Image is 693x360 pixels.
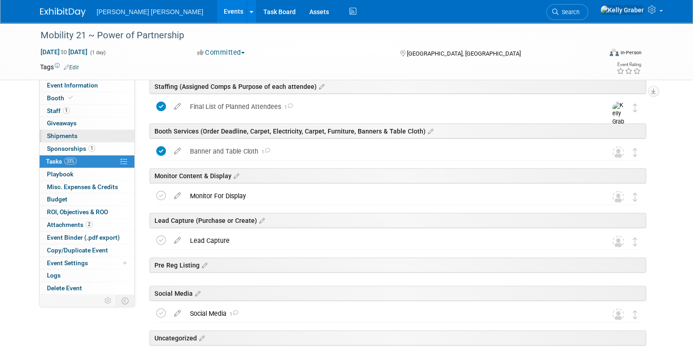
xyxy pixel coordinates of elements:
img: Format-Inperson.png [610,49,619,56]
span: Event Binder (.pdf export) [47,234,120,241]
a: Attachments2 [40,219,134,231]
img: Kelly Graber [600,5,644,15]
a: Booth [40,92,134,104]
td: Personalize Event Tab Strip [100,295,116,307]
a: edit [169,103,185,111]
a: edit [169,309,185,318]
a: edit [169,147,185,155]
div: Uncategorized [149,330,646,345]
span: (1 day) [89,50,106,56]
span: Playbook [47,170,73,178]
span: Shipments [47,132,77,139]
i: Booth reservation complete [68,95,73,100]
img: Kelly Graber [612,102,626,134]
a: Edit sections [193,288,200,298]
span: 33% [64,158,77,165]
a: Shipments [40,130,134,142]
span: 1 [63,107,70,114]
span: 1 [258,149,270,155]
div: Staffing (Assigned Comps & Purpose of each attendee) [149,79,646,94]
a: ROI, Objectives & ROO [40,206,134,218]
a: Event Information [40,79,134,92]
span: Event Settings [47,259,88,267]
div: Monitor For Display [185,188,594,204]
a: Playbook [40,168,134,180]
span: [PERSON_NAME] [PERSON_NAME] [97,8,203,15]
span: Search [559,9,580,15]
div: Mobility 21 ~ Power of Partnership [37,27,590,44]
td: Toggle Event Tabs [116,295,135,307]
button: Committed [194,48,248,57]
a: Search [546,4,588,20]
span: Booth [47,94,75,102]
span: Modified Layout [123,262,126,264]
i: Move task [633,237,637,246]
span: 2 [86,221,92,228]
a: Edit sections [231,171,239,180]
div: Pre Reg Listing [149,257,646,273]
a: Edit sections [200,260,207,269]
div: Banner and Table Cloth [185,144,594,159]
img: Unassigned [612,309,624,320]
a: Edit sections [197,333,205,342]
span: Budget [47,195,67,203]
div: Social Media [185,306,594,321]
span: Event Information [47,82,98,89]
i: Move task [633,193,637,201]
img: Unassigned [612,191,624,203]
a: Delete Event [40,282,134,294]
a: Event Settings [40,257,134,269]
div: Event Rating [616,62,641,67]
a: Giveaways [40,117,134,129]
i: Move task [633,103,637,112]
a: edit [169,192,185,200]
a: Sponsorships1 [40,143,134,155]
img: ExhibitDay [40,8,86,17]
span: Giveaways [47,119,77,127]
a: Edit sections [257,216,265,225]
a: Tasks33% [40,155,134,168]
span: [DATE] [DATE] [40,48,88,56]
span: Staff [47,107,70,114]
span: Tasks [46,158,77,165]
a: Edit [64,64,79,71]
span: 1 [88,145,95,152]
a: Edit sections [426,126,433,135]
a: Logs [40,269,134,282]
div: In-Person [620,49,642,56]
div: Monitor Content & Display [149,168,646,183]
a: Budget [40,193,134,206]
a: edit [169,237,185,245]
img: Unassigned [612,236,624,247]
span: [GEOGRAPHIC_DATA], [GEOGRAPHIC_DATA] [407,50,521,57]
div: Final List of Planned Attendees [185,99,594,114]
a: Misc. Expenses & Credits [40,181,134,193]
i: Move task [633,148,637,157]
div: Lead Capture (Purchase or Create) [149,213,646,228]
a: Edit sections [317,82,324,91]
span: Logs [47,272,61,279]
a: Copy/Duplicate Event [40,244,134,257]
span: Copy/Duplicate Event [47,247,108,254]
div: Lead Capture [185,233,594,248]
span: Delete Event [47,284,82,292]
a: Staff1 [40,105,134,117]
span: 1 [226,311,238,317]
div: Social Media [149,286,646,301]
span: Misc. Expenses & Credits [47,183,118,190]
span: to [60,48,68,56]
a: Event Binder (.pdf export) [40,231,134,244]
img: Unassigned [612,146,624,158]
span: Sponsorships [47,145,95,152]
i: Move task [633,310,637,319]
span: Attachments [47,221,92,228]
span: 1 [281,104,293,110]
span: ROI, Objectives & ROO [47,208,108,216]
div: Event Format [553,47,642,61]
td: Tags [40,62,79,72]
div: Booth Services (Order Deadline, Carpet, Electricity, Carpet, Furniture, Banners & Table Cloth) [149,123,646,139]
